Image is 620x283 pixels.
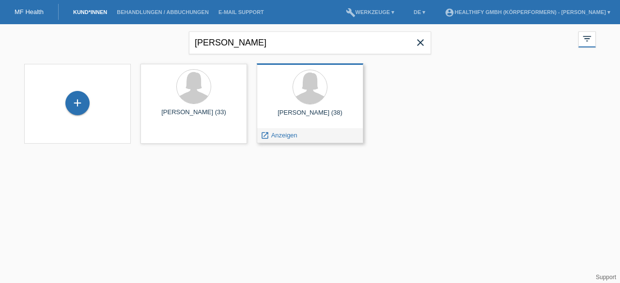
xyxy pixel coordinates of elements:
a: account_circleHealthify GmbH (Körperformern) - [PERSON_NAME] ▾ [440,9,615,15]
input: Suche... [189,31,431,54]
a: DE ▾ [409,9,430,15]
a: E-Mail Support [214,9,269,15]
i: close [415,37,426,48]
a: launch Anzeigen [261,132,297,139]
a: buildWerkzeuge ▾ [341,9,400,15]
a: MF Health [15,8,44,15]
i: launch [261,131,269,140]
a: Behandlungen / Abbuchungen [112,9,214,15]
div: Kund*in hinzufügen [66,95,89,111]
i: account_circle [445,8,454,17]
div: [PERSON_NAME] (38) [264,109,356,124]
div: [PERSON_NAME] (33) [148,108,239,124]
span: Anzeigen [271,132,297,139]
i: build [346,8,356,17]
a: Kund*innen [68,9,112,15]
a: Support [596,274,616,281]
i: filter_list [582,33,592,44]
